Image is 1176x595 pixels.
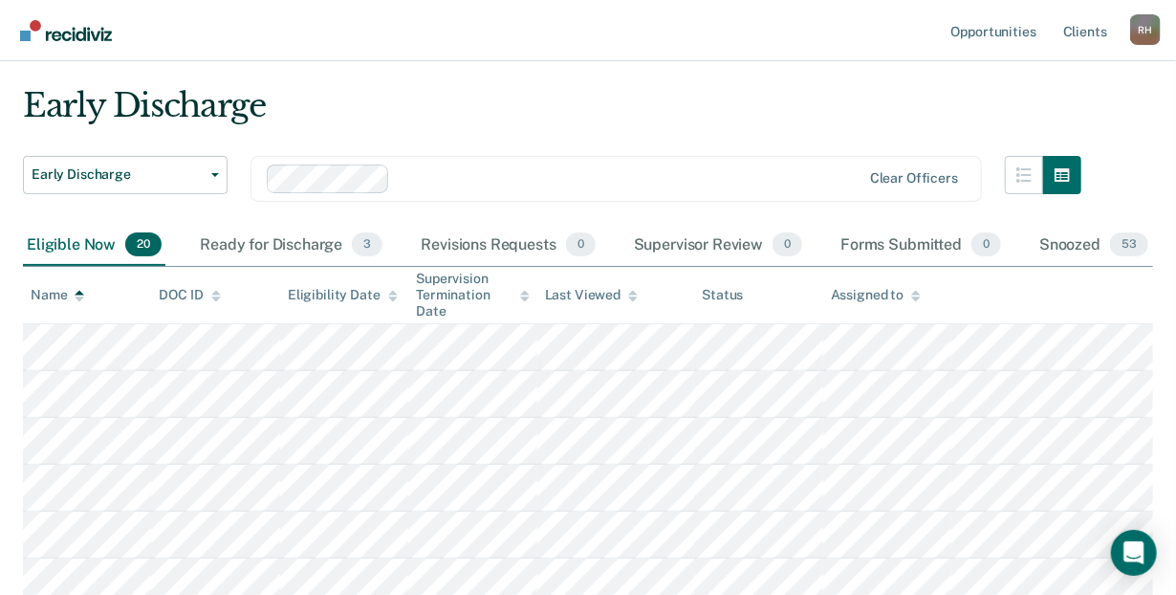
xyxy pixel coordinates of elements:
div: Early Discharge [23,86,1081,141]
div: Supervision Termination Date [416,271,529,319]
span: 0 [971,232,1001,257]
span: Early Discharge [32,166,204,183]
div: Open Intercom Messenger [1111,530,1157,576]
span: 20 [125,232,162,257]
div: R H [1130,14,1161,45]
div: Eligibility Date [288,287,398,303]
div: Eligible Now20 [23,225,165,267]
div: Supervisor Review0 [630,225,807,267]
div: Forms Submitted0 [837,225,1005,267]
div: DOC ID [159,287,220,303]
div: Status [702,287,743,303]
img: Recidiviz [20,20,112,41]
span: 0 [773,232,802,257]
div: Name [31,287,84,303]
span: 53 [1110,232,1148,257]
span: 0 [566,232,596,257]
button: Early Discharge [23,156,228,194]
span: 3 [352,232,382,257]
div: Last Viewed [545,287,638,303]
div: Revisions Requests0 [417,225,599,267]
div: Snoozed53 [1035,225,1152,267]
div: Assigned to [831,287,921,303]
div: Ready for Discharge3 [196,225,386,267]
div: Clear officers [870,170,958,187]
button: Profile dropdown button [1130,14,1161,45]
